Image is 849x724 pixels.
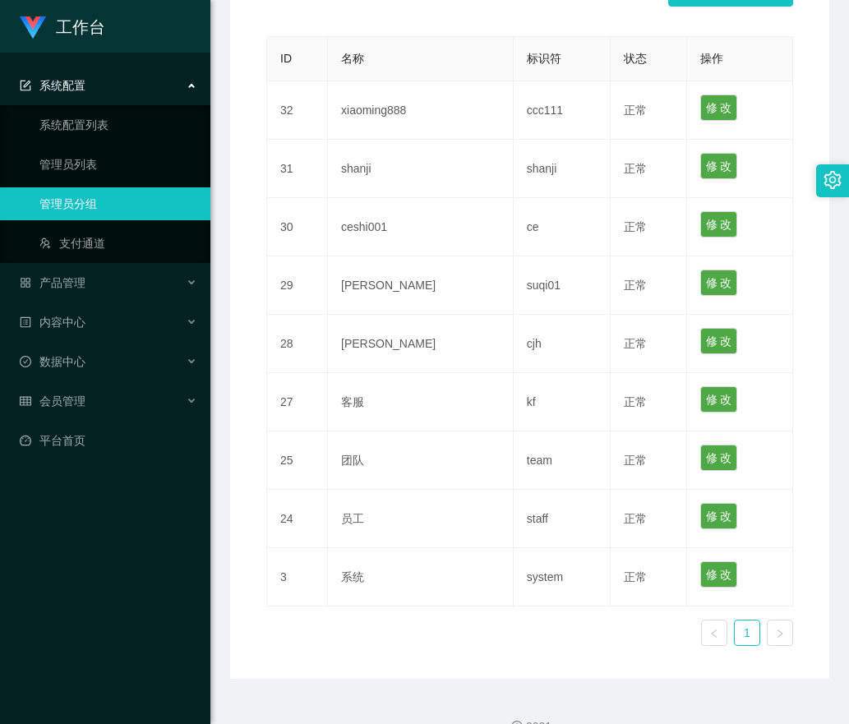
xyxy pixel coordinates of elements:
[39,148,197,181] a: 管理员列表
[700,503,738,529] button: 修 改
[328,490,514,548] td: 员工
[20,20,105,33] a: 工作台
[514,256,611,315] td: suqi01
[267,315,328,373] td: 28
[624,52,647,65] span: 状态
[267,140,328,198] td: 31
[514,373,611,431] td: kf
[767,620,793,646] li: 下一页
[20,316,85,329] span: 内容中心
[328,373,514,431] td: 客服
[267,548,328,606] td: 3
[39,227,197,260] a: 图标: usergroup-add-o支付通道
[514,81,611,140] td: ccc111
[624,454,647,467] span: 正常
[624,395,647,408] span: 正常
[624,337,647,350] span: 正常
[701,620,727,646] li: 上一页
[20,277,31,288] i: 图标: appstore-o
[514,431,611,490] td: team
[56,1,105,53] h1: 工作台
[709,629,719,639] i: 图标: left
[20,394,85,408] span: 会员管理
[624,162,647,175] span: 正常
[267,256,328,315] td: 29
[20,16,46,39] img: logo.9652507e.png
[341,52,364,65] span: 名称
[700,386,738,413] button: 修 改
[514,198,611,256] td: ce
[20,356,31,367] i: 图标: check-circle-o
[280,52,292,65] span: ID
[700,270,738,296] button: 修 改
[824,171,842,189] i: 图标: setting
[39,187,197,220] a: 管理员分组
[514,315,611,373] td: cjh
[20,79,85,92] span: 系统配置
[700,561,738,588] button: 修 改
[527,52,561,65] span: 标识符
[20,276,85,289] span: 产品管理
[39,108,197,141] a: 系统配置列表
[20,395,31,407] i: 图标: table
[267,81,328,140] td: 32
[328,315,514,373] td: [PERSON_NAME]
[328,431,514,490] td: 团队
[267,373,328,431] td: 27
[267,490,328,548] td: 24
[20,424,197,457] a: 图标: dashboard平台首页
[20,80,31,91] i: 图标: form
[700,52,723,65] span: 操作
[624,104,647,117] span: 正常
[20,316,31,328] i: 图标: profile
[328,548,514,606] td: 系统
[514,548,611,606] td: system
[514,490,611,548] td: staff
[624,279,647,292] span: 正常
[700,153,738,179] button: 修 改
[624,512,647,525] span: 正常
[328,140,514,198] td: shanji
[775,629,785,639] i: 图标: right
[624,220,647,233] span: 正常
[734,620,760,646] li: 1
[328,256,514,315] td: [PERSON_NAME]
[328,198,514,256] td: ceshi001
[267,431,328,490] td: 25
[328,81,514,140] td: xiaoming888
[20,355,85,368] span: 数据中心
[700,328,738,354] button: 修 改
[735,620,759,645] a: 1
[514,140,611,198] td: shanji
[700,95,738,121] button: 修 改
[700,211,738,237] button: 修 改
[267,198,328,256] td: 30
[700,445,738,471] button: 修 改
[624,570,647,583] span: 正常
